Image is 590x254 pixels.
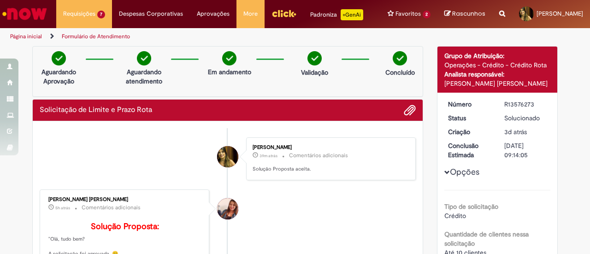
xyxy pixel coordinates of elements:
ul: Trilhas de página [7,28,386,45]
span: 5h atrás [55,205,70,211]
div: [DATE] 09:14:05 [504,141,547,159]
span: 3d atrás [504,128,527,136]
div: Operações - Crédito - Crédito Rota [444,60,551,70]
a: Formulário de Atendimento [62,33,130,40]
dt: Conclusão Estimada [441,141,498,159]
img: check-circle-green.png [137,51,151,65]
div: [PERSON_NAME] [253,145,406,150]
p: Concluído [385,68,415,77]
div: Paloma Quilimarte Zavarizzi [217,198,238,219]
b: Tipo de solicitação [444,202,498,211]
time: 29/09/2025 11:40:28 [504,128,527,136]
span: Rascunhos [452,9,485,18]
span: 2 [423,11,431,18]
span: Requisições [63,9,95,18]
p: Aguardando Aprovação [36,67,81,86]
img: check-circle-green.png [52,51,66,65]
span: Despesas Corporativas [119,9,183,18]
time: 01/10/2025 14:55:09 [260,153,277,159]
img: check-circle-green.png [307,51,322,65]
span: Crédito [444,212,466,220]
div: Analista responsável: [444,70,551,79]
span: More [243,9,258,18]
div: Solucionado [504,113,547,123]
span: [PERSON_NAME] [537,10,583,18]
time: 01/10/2025 10:21:37 [55,205,70,211]
span: Favoritos [395,9,421,18]
div: [PERSON_NAME] [PERSON_NAME] [48,197,202,202]
p: Em andamento [208,67,251,77]
img: check-circle-green.png [222,51,236,65]
dt: Número [441,100,498,109]
p: Aguardando atendimento [122,67,166,86]
span: 7 [97,11,105,18]
div: Padroniza [310,9,363,20]
div: 29/09/2025 11:40:28 [504,127,547,136]
h2: Solicitação de Limite e Prazo Rota Histórico de tíquete [40,106,152,114]
img: ServiceNow [1,5,48,23]
span: Aprovações [197,9,230,18]
span: 39m atrás [260,153,277,159]
p: +GenAi [341,9,363,20]
button: Adicionar anexos [404,104,416,116]
a: Página inicial [10,33,42,40]
div: R13576273 [504,100,547,109]
img: check-circle-green.png [393,51,407,65]
dt: Status [441,113,498,123]
b: Solução Proposta: [91,221,159,232]
small: Comentários adicionais [289,152,348,159]
small: Comentários adicionais [82,204,141,212]
p: Validação [301,68,328,77]
div: Grupo de Atribuição: [444,51,551,60]
div: Andresa Cristina Botelho [217,146,238,167]
dt: Criação [441,127,498,136]
p: Solução Proposta aceita. [253,165,406,173]
a: Rascunhos [444,10,485,18]
img: click_logo_yellow_360x200.png [271,6,296,20]
b: Quantidade de clientes nessa solicitação [444,230,529,248]
div: [PERSON_NAME] [PERSON_NAME] [444,79,551,88]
